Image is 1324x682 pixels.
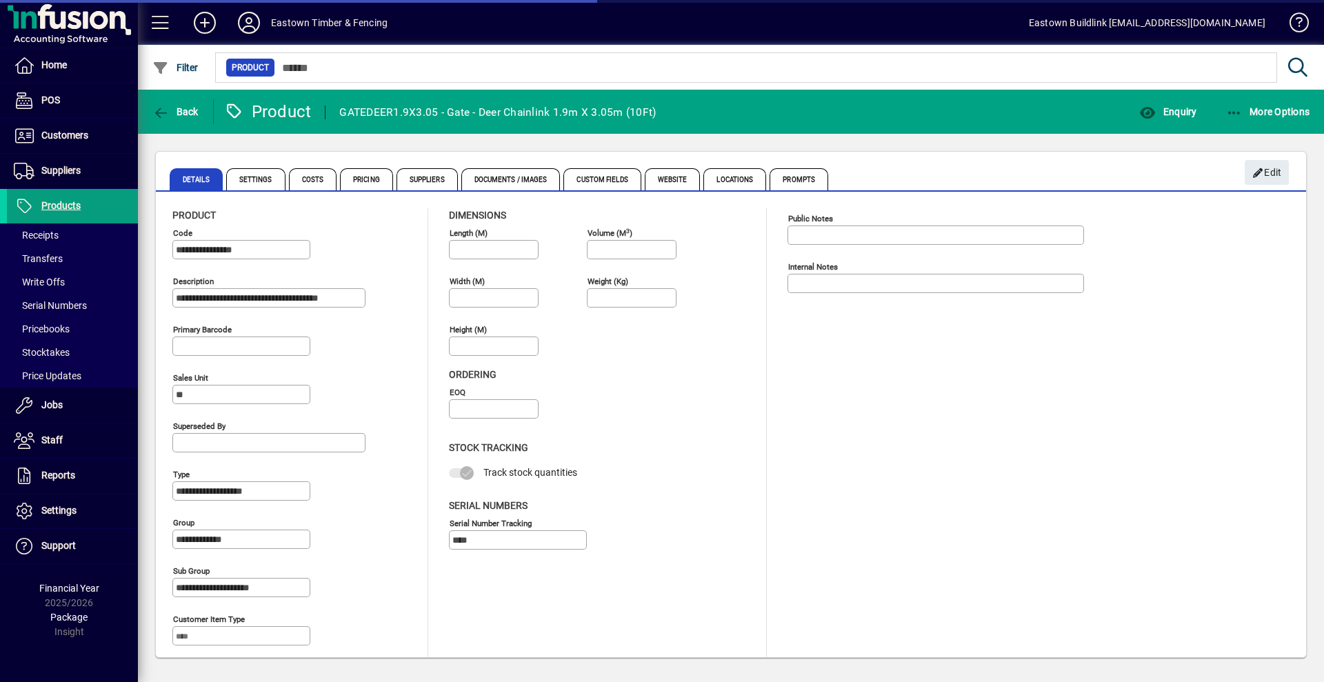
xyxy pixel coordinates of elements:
[7,494,138,528] a: Settings
[461,168,561,190] span: Documents / Images
[41,94,60,106] span: POS
[7,341,138,364] a: Stocktakes
[1223,99,1314,124] button: More Options
[7,223,138,247] a: Receipts
[271,12,388,34] div: Eastown Timber & Fencing
[7,247,138,270] a: Transfers
[149,55,202,80] button: Filter
[224,101,312,123] div: Product
[7,388,138,423] a: Jobs
[7,423,138,458] a: Staff
[226,168,285,190] span: Settings
[173,325,232,334] mat-label: Primary barcode
[41,470,75,481] span: Reports
[1029,12,1265,34] div: Eastown Buildlink [EMAIL_ADDRESS][DOMAIN_NAME]
[449,369,496,380] span: Ordering
[340,168,393,190] span: Pricing
[397,168,458,190] span: Suppliers
[173,614,245,624] mat-label: Customer Item Type
[232,61,269,74] span: Product
[588,277,628,286] mat-label: Weight (Kg)
[1252,161,1282,184] span: Edit
[172,210,216,221] span: Product
[1136,99,1200,124] button: Enquiry
[588,228,632,238] mat-label: Volume (m )
[14,253,63,264] span: Transfers
[14,323,70,334] span: Pricebooks
[152,106,199,117] span: Back
[770,168,828,190] span: Prompts
[7,459,138,493] a: Reports
[7,270,138,294] a: Write Offs
[1245,160,1289,185] button: Edit
[450,277,485,286] mat-label: Width (m)
[7,154,138,188] a: Suppliers
[449,500,528,511] span: Serial Numbers
[149,99,202,124] button: Back
[7,317,138,341] a: Pricebooks
[41,505,77,516] span: Settings
[788,214,833,223] mat-label: Public Notes
[50,612,88,623] span: Package
[14,347,70,358] span: Stocktakes
[227,10,271,35] button: Profile
[7,294,138,317] a: Serial Numbers
[183,10,227,35] button: Add
[450,388,465,397] mat-label: EOQ
[41,165,81,176] span: Suppliers
[1279,3,1307,48] a: Knowledge Base
[173,277,214,286] mat-label: Description
[7,119,138,153] a: Customers
[450,518,532,528] mat-label: Serial Number tracking
[7,529,138,563] a: Support
[173,566,210,576] mat-label: Sub group
[41,434,63,445] span: Staff
[173,373,208,383] mat-label: Sales unit
[1139,106,1196,117] span: Enquiry
[450,228,488,238] mat-label: Length (m)
[170,168,223,190] span: Details
[138,99,214,124] app-page-header-button: Back
[289,168,337,190] span: Costs
[7,83,138,118] a: POS
[450,325,487,334] mat-label: Height (m)
[41,540,76,551] span: Support
[41,130,88,141] span: Customers
[449,210,506,221] span: Dimensions
[339,101,656,123] div: GATEDEER1.9X3.05 - Gate - Deer Chainlink 1.9m X 3.05m (10Ft)
[449,442,528,453] span: Stock Tracking
[41,200,81,211] span: Products
[152,62,199,73] span: Filter
[563,168,641,190] span: Custom Fields
[173,470,190,479] mat-label: Type
[41,59,67,70] span: Home
[1226,106,1310,117] span: More Options
[173,228,192,238] mat-label: Code
[173,518,194,528] mat-label: Group
[645,168,701,190] span: Website
[39,583,99,594] span: Financial Year
[626,227,630,234] sup: 3
[173,421,225,431] mat-label: Superseded by
[14,300,87,311] span: Serial Numbers
[41,399,63,410] span: Jobs
[14,370,81,381] span: Price Updates
[14,230,59,241] span: Receipts
[483,467,577,478] span: Track stock quantities
[7,364,138,388] a: Price Updates
[788,262,838,272] mat-label: Internal Notes
[703,168,766,190] span: Locations
[14,277,65,288] span: Write Offs
[7,48,138,83] a: Home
